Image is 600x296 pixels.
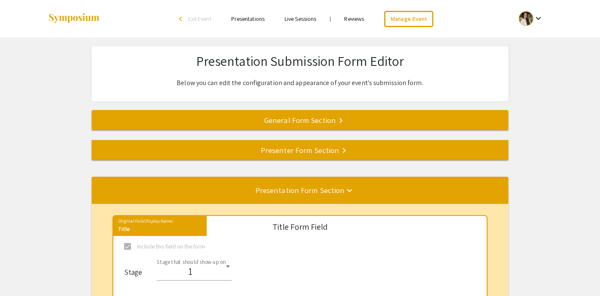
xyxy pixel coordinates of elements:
[92,184,508,196] div: Presentation Form Section
[92,114,508,126] div: General Form Section
[345,186,355,196] mat-icon: keyboard_arrow_down
[510,9,552,28] button: Expand account dropdown
[98,78,502,88] p: Below you can edit the configuration and appearance of your event's submission form.
[113,225,207,236] div: Title
[339,145,349,156] mat-icon: keyboard_arrow_right
[137,241,205,251] span: Include this field on the form
[231,15,265,23] a: Presentations
[113,216,173,224] mat-label: Original Field Display Name:
[6,258,35,290] iframe: Chat
[336,115,346,125] mat-icon: keyboard_arrow_right
[533,13,543,23] mat-icon: Expand account dropdown
[272,223,327,231] div: Title Form Field
[344,15,364,23] a: Reviews
[92,140,508,160] mat-expansion-panel-header: Presenter Form Section
[92,144,508,156] div: Presenter Form Section
[48,13,100,24] img: Symposium by ForagerOne
[188,266,192,277] span: 1
[92,177,508,203] mat-expansion-panel-header: Presentation Form Section
[92,110,508,130] mat-expansion-panel-header: General Form Section
[188,15,211,23] span: Exit Event
[285,15,316,23] a: Live Sessions
[326,15,334,23] li: |
[98,53,502,69] h2: Presentation Submission Form Editor
[179,16,184,21] div: arrow_back_ios
[384,11,433,27] a: Manage Event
